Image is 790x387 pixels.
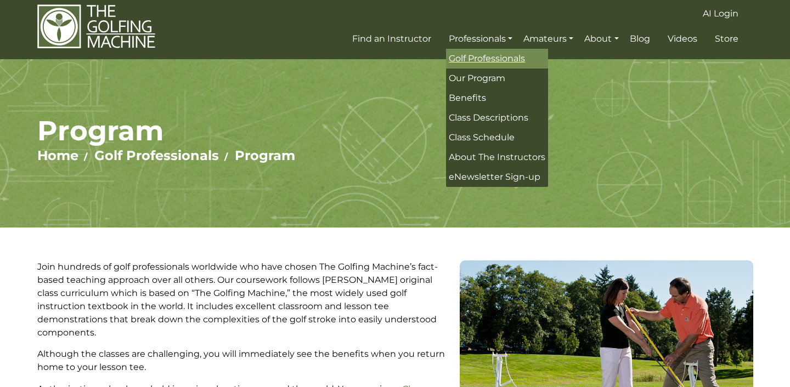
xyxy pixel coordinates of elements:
[37,114,753,147] h1: Program
[37,260,452,339] p: Join hundreds of golf professionals worldwide who have chosen The Golfing Machine’s fact-based te...
[665,29,700,49] a: Videos
[449,132,515,143] span: Class Schedule
[446,29,515,49] a: Professionals
[446,167,548,187] a: eNewsletter Sign-up
[446,147,548,167] a: About The Instructors
[449,152,545,162] span: About The Instructors
[446,88,548,108] a: Benefits
[627,29,653,49] a: Blog
[94,147,219,163] a: Golf Professionals
[668,33,697,44] span: Videos
[449,172,540,182] span: eNewsletter Sign-up
[712,29,741,49] a: Store
[446,49,548,69] a: Golf Professionals
[37,348,452,374] p: Although the classes are challenging, you will immediately see the benefits when you return home ...
[446,128,548,147] a: Class Schedule
[449,93,486,103] span: Benefits
[715,33,738,44] span: Store
[446,49,548,187] ul: Professionals
[521,29,576,49] a: Amateurs
[449,112,528,123] span: Class Descriptions
[449,53,525,64] span: Golf Professionals
[37,147,78,163] a: Home
[235,147,295,163] a: Program
[37,4,155,49] img: The Golfing Machine
[630,33,650,44] span: Blog
[352,33,431,44] span: Find an Instructor
[700,4,741,24] a: AI Login
[449,73,505,83] span: Our Program
[446,108,548,128] a: Class Descriptions
[703,8,738,19] span: AI Login
[349,29,434,49] a: Find an Instructor
[582,29,621,49] a: About
[446,69,548,88] a: Our Program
